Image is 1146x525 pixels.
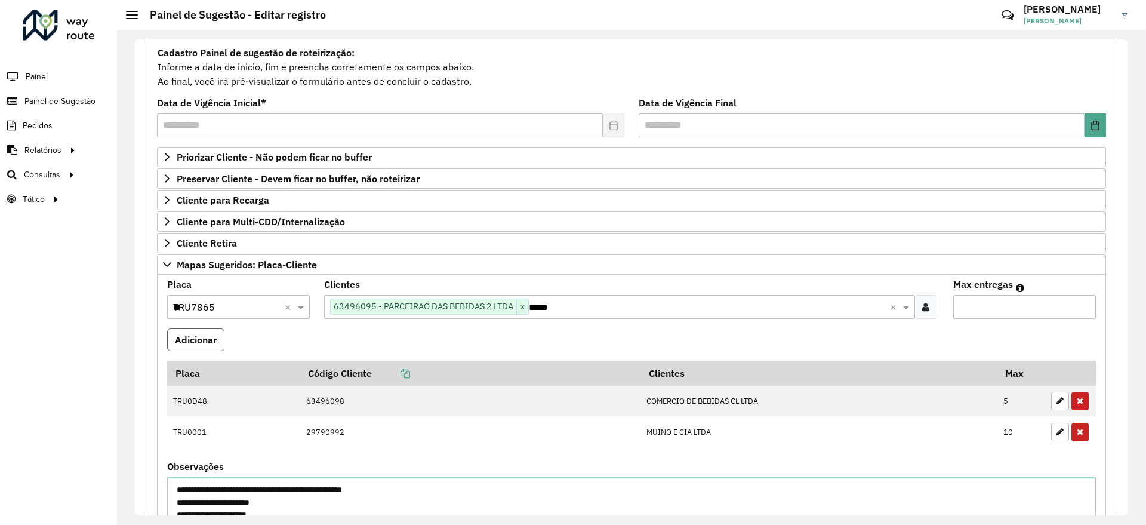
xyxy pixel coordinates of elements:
[640,361,997,386] th: Clientes
[157,168,1106,189] a: Preservar Cliente - Devem ficar no buffer, não roteirizar
[138,8,326,22] h2: Painel de Sugestão - Editar registro
[24,168,60,181] span: Consultas
[997,386,1045,417] td: 5
[24,144,61,156] span: Relatórios
[167,386,300,417] td: TRU0D48
[953,277,1013,291] label: Max entregas
[158,47,355,59] strong: Cadastro Painel de sugestão de roteirização:
[157,190,1106,210] a: Cliente para Recarga
[177,238,237,248] span: Cliente Retira
[157,96,266,110] label: Data de Vigência Inicial
[516,300,528,314] span: ×
[300,416,640,447] td: 29790992
[26,70,48,83] span: Painel
[331,299,516,314] span: 63496095 - PARCEIRAO DAS BEBIDAS 2 LTDA
[997,416,1045,447] td: 10
[995,2,1021,28] a: Contato Rápido
[157,233,1106,253] a: Cliente Retira
[1016,283,1024,293] em: Máximo de clientes que serão colocados na mesma rota com os clientes informados
[177,152,372,162] span: Priorizar Cliente - Não podem ficar no buffer
[167,416,300,447] td: TRU0001
[640,416,997,447] td: MUINO E CIA LTDA
[285,300,295,314] span: Clear all
[372,367,410,379] a: Copiar
[177,195,269,205] span: Cliente para Recarga
[997,361,1045,386] th: Max
[157,45,1106,89] div: Informe a data de inicio, fim e preencha corretamente os campos abaixo. Ao final, você irá pré-vi...
[639,96,737,110] label: Data de Vigência Final
[167,459,224,474] label: Observações
[1024,4,1113,15] h3: [PERSON_NAME]
[167,328,224,351] button: Adicionar
[1085,113,1106,137] button: Choose Date
[23,193,45,205] span: Tático
[640,386,997,417] td: COMERCIO DE BEBIDAS CL LTDA
[300,361,640,386] th: Código Cliente
[157,211,1106,232] a: Cliente para Multi-CDD/Internalização
[177,217,345,226] span: Cliente para Multi-CDD/Internalização
[24,95,95,108] span: Painel de Sugestão
[157,147,1106,167] a: Priorizar Cliente - Não podem ficar no buffer
[300,386,640,417] td: 63496098
[1024,16,1113,26] span: [PERSON_NAME]
[177,260,317,269] span: Mapas Sugeridos: Placa-Cliente
[167,361,300,386] th: Placa
[167,277,192,291] label: Placa
[890,300,900,314] span: Clear all
[157,254,1106,275] a: Mapas Sugeridos: Placa-Cliente
[177,174,420,183] span: Preservar Cliente - Devem ficar no buffer, não roteirizar
[324,277,360,291] label: Clientes
[23,119,53,132] span: Pedidos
